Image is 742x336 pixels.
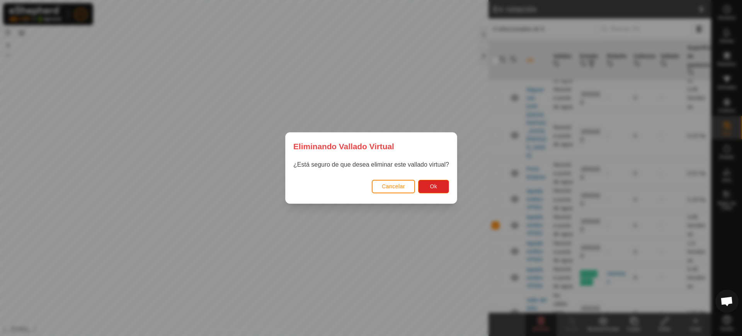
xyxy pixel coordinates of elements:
[371,180,415,193] button: Cancelar
[430,183,437,189] span: Ok
[293,140,394,152] span: Eliminando Vallado Virtual
[418,180,449,193] button: Ok
[381,183,405,189] span: Cancelar
[715,290,739,313] div: Chat abierto
[293,160,449,169] p: ¿Está seguro de que desea eliminar este vallado virtual?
